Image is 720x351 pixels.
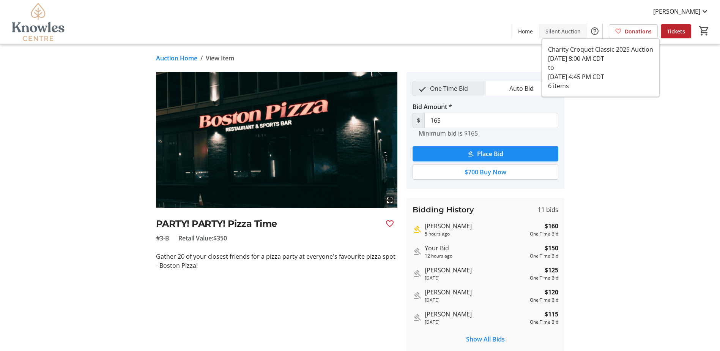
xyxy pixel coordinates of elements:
[156,54,197,63] a: Auction Home
[425,275,527,281] div: [DATE]
[545,310,558,319] strong: $115
[5,3,72,41] img: Knowles Centre's Logo
[156,252,397,270] p: Gather 20 of your closest friends for a pizza party at everyone's favourite pizza spot - Boston P...
[539,24,587,38] a: Silent Auction
[625,27,652,35] span: Donations
[466,335,505,344] span: Show All Bids
[425,310,527,319] div: [PERSON_NAME]
[548,81,653,90] div: 6 items
[413,225,422,234] mat-icon: Highest bid
[518,27,533,35] span: Home
[425,297,527,304] div: [DATE]
[413,247,422,256] mat-icon: Outbid
[425,231,527,237] div: 5 hours ago
[647,5,715,17] button: [PERSON_NAME]
[413,102,452,111] label: Bid Amount *
[548,54,653,63] div: [DATE] 8:00 AM CDT
[413,113,425,128] span: $
[465,168,506,177] span: $700 Buy Now
[425,266,527,275] div: [PERSON_NAME]
[425,288,527,297] div: [PERSON_NAME]
[512,24,539,38] a: Home
[545,266,558,275] strong: $125
[530,275,558,281] div: One Time Bid
[413,164,558,180] button: $700 Buy Now
[538,205,558,214] span: 11 bids
[530,319,558,326] div: One Time Bid
[156,72,397,208] img: Image
[545,221,558,231] strong: $160
[548,72,653,81] div: [DATE] 4:45 PM CDT
[178,234,227,243] span: Retail Value: $350
[382,216,397,231] button: Favourite
[200,54,203,63] span: /
[413,313,422,322] mat-icon: Outbid
[419,130,478,137] tr-hint: Minimum bid is $165
[545,27,581,35] span: Silent Auction
[530,297,558,304] div: One Time Bid
[425,243,527,253] div: Your Bid
[413,291,422,300] mat-icon: Outbid
[413,269,422,278] mat-icon: Outbid
[413,146,558,161] button: Place Bid
[413,204,474,215] h3: Bidding History
[477,149,503,158] span: Place Bid
[545,288,558,297] strong: $120
[425,319,527,326] div: [DATE]
[548,45,653,54] div: Charity Croquet Classic 2025 Auction
[425,81,473,96] span: One Time Bid
[156,234,169,243] span: #3-B
[661,24,691,38] a: Tickets
[548,63,653,72] div: to
[530,253,558,259] div: One Time Bid
[206,54,234,63] span: View Item
[653,7,700,16] span: [PERSON_NAME]
[505,81,538,96] span: Auto Bid
[587,24,602,39] button: Help
[425,253,527,259] div: 12 hours ago
[667,27,685,35] span: Tickets
[545,243,558,253] strong: $150
[413,332,558,347] button: Show All Bids
[156,217,379,231] h2: PARTY! PARTY! Pizza Time
[385,196,394,205] mat-icon: fullscreen
[697,24,711,38] button: Cart
[530,231,558,237] div: One Time Bid
[425,221,527,231] div: [PERSON_NAME]
[609,24,658,38] a: Donations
